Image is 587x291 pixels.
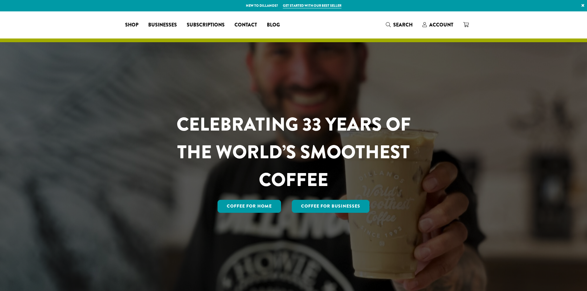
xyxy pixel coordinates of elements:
span: Subscriptions [187,21,225,29]
span: Search [393,21,413,28]
a: Search [381,20,418,30]
a: Get started with our best seller [283,3,341,8]
span: Businesses [148,21,177,29]
span: Blog [267,21,280,29]
a: Shop [120,20,143,30]
h1: CELEBRATING 33 YEARS OF THE WORLD’S SMOOTHEST COFFEE [158,111,429,194]
a: Coffee For Businesses [292,200,369,213]
span: Shop [125,21,138,29]
a: Coffee for Home [218,200,281,213]
span: Contact [234,21,257,29]
span: Account [429,21,453,28]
